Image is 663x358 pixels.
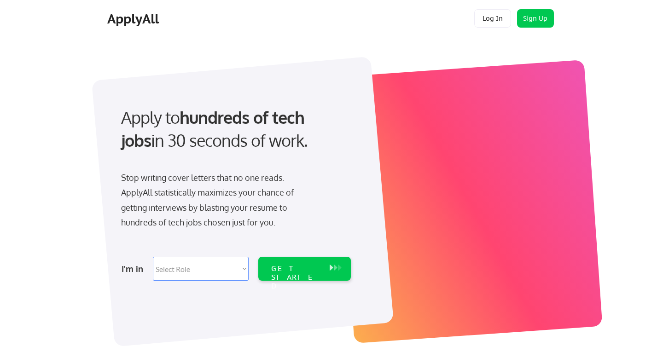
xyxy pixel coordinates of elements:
div: GET STARTED [271,264,320,291]
div: I'm in [122,261,147,276]
strong: hundreds of tech jobs [121,107,308,150]
div: ApplyAll [107,11,162,27]
div: Apply to in 30 seconds of work. [121,106,347,152]
button: Log In [474,9,511,28]
div: Stop writing cover letters that no one reads. ApplyAll statistically maximizes your chance of get... [121,170,310,230]
button: Sign Up [517,9,554,28]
